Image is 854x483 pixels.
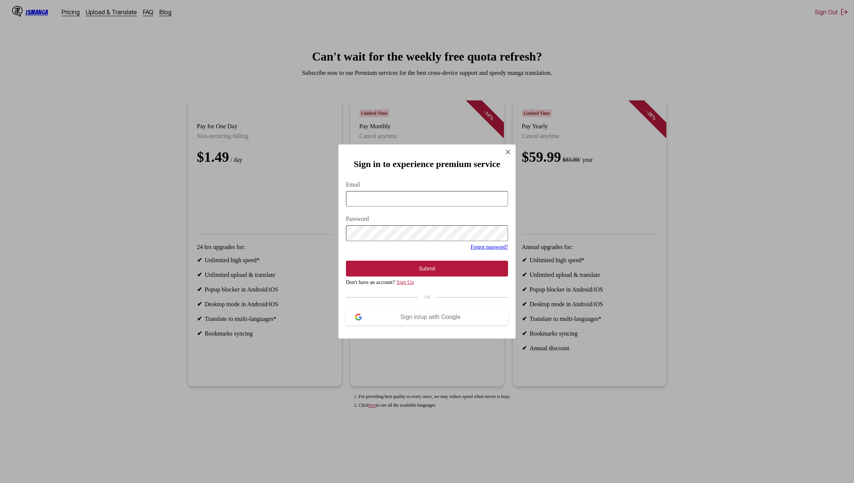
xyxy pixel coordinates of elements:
h2: Sign in to experience premium service [346,159,508,169]
div: Don't have an account? [346,279,508,286]
img: Close [505,149,511,155]
div: OR [346,295,508,300]
a: Forgot password? [471,244,508,250]
div: Sign in/up with Google [362,314,499,320]
div: Sign In Modal [338,144,516,339]
img: google-logo [355,314,362,320]
button: Submit [346,261,508,276]
button: Sign in/up with Google [346,309,508,325]
a: Sign Up [396,279,414,285]
label: Password [346,216,508,222]
label: Email [346,181,508,188]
